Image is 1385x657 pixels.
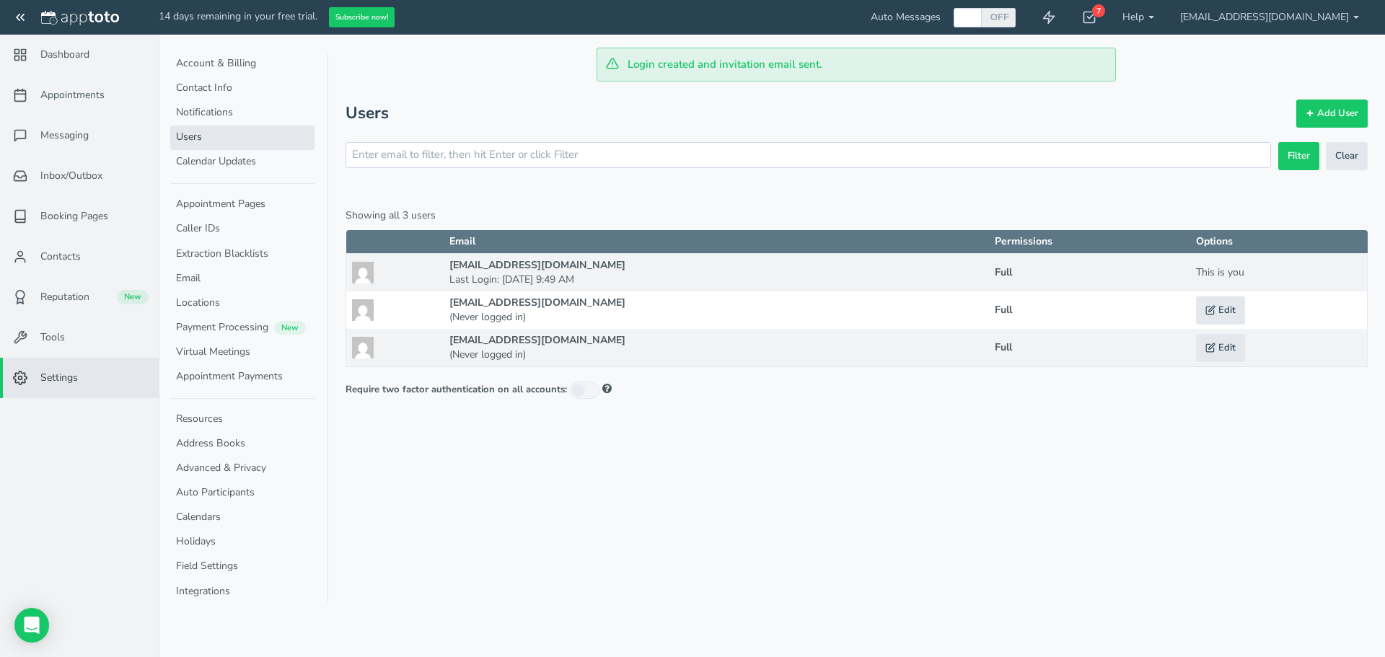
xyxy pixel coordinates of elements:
[352,337,374,358] img: 1a7746e09782155e9c6b106b6946298f
[170,125,315,150] a: Users
[170,291,315,316] a: Locations
[274,321,306,335] span: New
[346,142,1271,167] input: Enter email to filter, then hit Enter or click Filter
[40,250,81,264] span: Contacts
[170,580,315,604] a: Integrations
[170,76,315,101] a: Contact Info
[444,230,989,254] th: Email
[170,150,315,175] a: Calendar Updates
[995,265,1012,279] strong: Full
[352,262,374,283] img: fe5895b78a56f51c0e06f979aadf7157
[995,303,1012,317] strong: Full
[40,169,102,183] span: Inbox/Outbox
[41,11,119,25] img: logo-apptoto--white.svg
[40,290,89,304] span: Reputation
[1196,334,1245,362] a: Edit
[170,340,315,365] a: Virtual Meetings
[170,407,315,432] a: Resources
[352,299,374,321] img: c8e3ad51149a052a2b0f223c7c3eaf68
[990,11,1010,23] label: OFF
[449,258,625,272] strong: [EMAIL_ADDRESS][DOMAIN_NAME]
[40,330,65,345] span: Tools
[346,99,389,128] h2: Users
[170,457,315,481] a: Advanced & Privacy
[170,242,315,267] a: Extraction Blacklists
[159,9,317,23] span: 14 days remaining in your free trial.
[170,481,315,506] a: Auto Participants
[1190,230,1368,254] th: Options
[117,290,149,304] div: New
[170,432,315,457] a: Address Books
[1278,142,1319,170] button: Filter
[170,506,315,530] a: Calendars
[597,48,1116,81] div: Login created and invitation email sent.
[1092,4,1105,17] div: 7
[449,333,625,347] strong: [EMAIL_ADDRESS][DOMAIN_NAME]
[170,555,315,579] a: Field Settings
[40,128,89,143] span: Messaging
[170,316,315,340] a: Payment Processing
[1296,100,1368,128] a: Add User
[995,340,1012,354] strong: Full
[989,230,1190,254] th: Permissions
[346,208,1368,223] div: Showing all 3 users
[170,101,315,125] a: Notifications
[170,52,315,76] a: Account & Billing
[170,217,315,242] a: Caller IDs
[1326,142,1368,170] button: Clear
[170,365,315,389] a: Appointment Payments
[40,209,108,224] span: Booking Pages
[1190,253,1368,291] td: This is you
[170,267,315,291] a: Email
[329,7,395,28] button: Subscribe now!
[170,530,315,555] a: Holidays
[346,383,567,397] label: Require two factor authentication on all accounts:
[40,48,89,62] span: Dashboard
[1196,296,1245,325] a: Edit
[170,193,315,217] a: Appointment Pages
[444,329,989,367] td: (Never logged in)
[444,253,989,291] td: Last Login: [DATE] 9:49 AM
[444,291,989,329] td: (Never logged in)
[449,296,625,309] strong: [EMAIL_ADDRESS][DOMAIN_NAME]
[40,371,78,385] span: Settings
[40,88,105,102] span: Appointments
[14,608,49,643] div: Open Intercom Messenger
[871,10,941,25] span: Auto Messages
